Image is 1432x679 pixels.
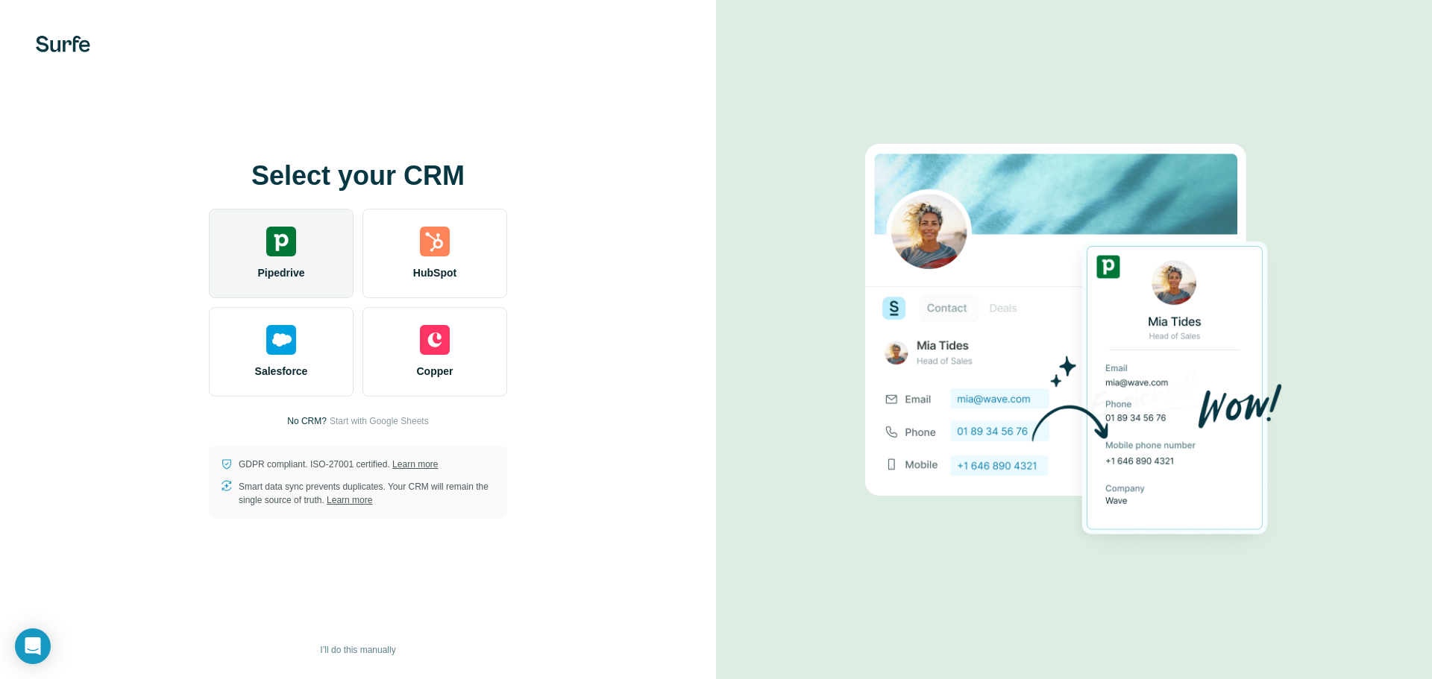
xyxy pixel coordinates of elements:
img: Surfe's logo [36,36,90,52]
button: Start with Google Sheets [330,414,429,428]
button: I’ll do this manually [310,639,406,661]
img: copper's logo [420,325,450,355]
p: GDPR compliant. ISO-27001 certified. [239,458,438,471]
img: PIPEDRIVE image [865,119,1283,561]
p: Smart data sync prevents duplicates. Your CRM will remain the single source of truth. [239,480,495,507]
p: No CRM? [287,414,327,428]
span: I’ll do this manually [320,643,395,657]
span: Pipedrive [257,265,304,280]
span: Salesforce [255,364,308,379]
h1: Select your CRM [209,161,507,191]
span: Copper [417,364,453,379]
div: Open Intercom Messenger [15,628,51,664]
img: hubspot's logo [420,227,450,256]
a: Learn more [392,459,438,470]
img: salesforce's logo [266,325,296,355]
img: pipedrive's logo [266,227,296,256]
a: Learn more [327,495,372,505]
span: HubSpot [413,265,456,280]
